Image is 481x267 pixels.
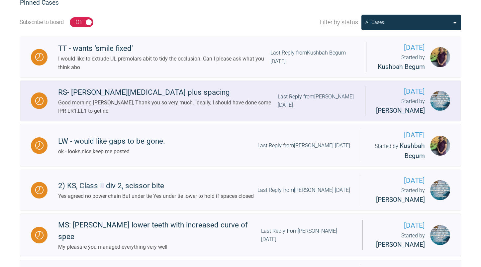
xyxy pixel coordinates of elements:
[257,141,350,150] div: Last Reply from [PERSON_NAME] [DATE]
[278,92,354,109] div: Last Reply from [PERSON_NAME] [DATE]
[270,49,355,66] div: Last Reply from Kushbah Begum [DATE]
[20,213,461,257] a: WaitingMS: [PERSON_NAME] lower teeth with increased curve of speeMy pleasure you managed everythi...
[430,180,450,200] img: Waseem Farooq
[20,170,461,211] a: Waiting2) KS, Class II div 2, scissor biteYes agreed no power chain But under tie Yes under tie l...
[376,107,425,114] span: [PERSON_NAME]
[430,91,450,111] img: Waseem Farooq
[35,97,44,105] img: Waiting
[35,141,44,150] img: Waiting
[58,243,261,251] div: My pleasure you managed everything very well
[372,130,425,141] span: [DATE]
[20,124,461,167] a: WaitingLW - would like gaps to be gone.ok - looks nice keep me postedLast Reply from[PERSON_NAME]...
[376,196,425,203] span: [PERSON_NAME]
[372,141,425,161] div: Started by
[261,227,351,244] div: Last Reply from [PERSON_NAME] [DATE]
[376,86,425,97] span: [DATE]
[58,98,278,115] div: Good morning [PERSON_NAME], Thank you so very much. Ideally, I should have done some IPR LR1,LL1 ...
[58,86,278,98] div: RS- [PERSON_NAME][MEDICAL_DATA] plus spacing
[20,18,64,27] div: Subscribe to board
[377,42,425,53] span: [DATE]
[320,18,358,27] span: Filter by status
[76,18,83,27] div: Off
[35,231,44,239] img: Waiting
[58,219,261,243] div: MS: [PERSON_NAME] lower teeth with increased curve of spee
[58,135,165,147] div: LW - would like gaps to be gone.
[372,175,425,186] span: [DATE]
[58,43,270,55] div: TT - wants 'smile fixed'
[430,47,450,67] img: Kushbah Begum
[58,192,254,200] div: Yes agreed no power chain But under tie Yes under tie lower to hold if spaces closed
[376,241,425,248] span: [PERSON_NAME]
[257,186,350,195] div: Last Reply from [PERSON_NAME] [DATE]
[373,220,425,231] span: [DATE]
[430,225,450,245] img: Waseem Farooq
[58,180,254,192] div: 2) KS, Class II div 2, scissor bite
[35,53,44,61] img: Waiting
[372,186,425,205] div: Started by
[58,55,270,71] div: I would like to extrude UL premolars abit to tidy the occlusion. Can I please ask what you think abo
[376,97,425,116] div: Started by
[20,80,461,122] a: WaitingRS- [PERSON_NAME][MEDICAL_DATA] plus spacingGood morning [PERSON_NAME], Thank you so very ...
[377,53,425,72] div: Started by
[378,63,425,70] span: Kushbah Begum
[20,37,461,78] a: WaitingTT - wants 'smile fixed'I would like to extrude UL premolars abit to tidy the occlusion. C...
[400,142,425,160] span: Kushbah Begum
[373,231,425,250] div: Started by
[430,136,450,156] img: Kushbah Begum
[58,147,165,156] div: ok - looks nice keep me posted
[365,19,384,26] div: All Cases
[35,186,44,194] img: Waiting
